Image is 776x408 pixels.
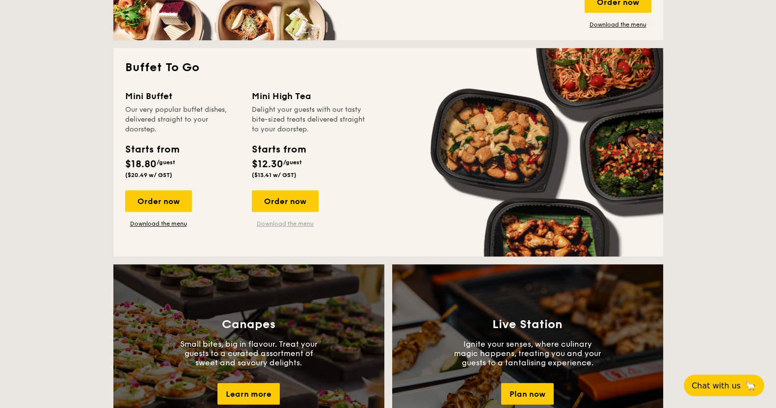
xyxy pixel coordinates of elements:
[125,105,240,134] div: Our very popular buffet dishes, delivered straight to your doorstep.
[252,142,305,157] div: Starts from
[252,105,367,134] div: Delight your guests with our tasty bite-sized treats delivered straight to your doorstep.
[125,172,172,178] span: ($20.49 w/ GST)
[125,142,179,157] div: Starts from
[252,172,296,178] span: ($13.41 w/ GST)
[501,383,554,405] div: Plan now
[125,60,651,76] h2: Buffet To Go
[125,190,192,212] div: Order now
[585,21,651,28] a: Download the menu
[252,220,319,228] a: Download the menu
[217,383,280,405] div: Learn more
[157,159,175,166] span: /guest
[684,375,764,396] button: Chat with us🦙
[454,339,601,367] p: Ignite your senses, where culinary magic happens, treating you and your guests to a tantalising e...
[252,158,283,170] span: $12.30
[692,381,741,390] span: Chat with us
[125,158,157,170] span: $18.80
[252,89,367,103] div: Mini High Tea
[125,220,192,228] a: Download the menu
[745,380,756,391] span: 🦙
[252,190,319,212] div: Order now
[125,89,240,103] div: Mini Buffet
[283,159,302,166] span: /guest
[222,318,275,331] h3: Canapes
[175,339,322,367] p: Small bites, big in flavour. Treat your guests to a curated assortment of sweet and savoury delig...
[492,318,562,331] h3: Live Station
